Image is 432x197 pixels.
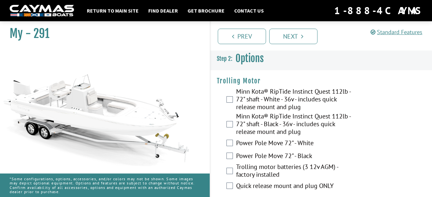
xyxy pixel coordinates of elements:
label: Minn Kota® RipTide Instinct Quest 112lb - 72" shaft - White - 36v - includes quick release mount ... [236,88,354,112]
label: Power Pole Move 72" - White [236,139,354,148]
a: Standard Features [371,28,422,36]
a: Return to main site [84,6,142,15]
h4: Trolling Motor [217,77,426,85]
div: 1-888-4CAYMAS [334,4,422,18]
a: Prev [218,29,266,44]
a: Next [269,29,317,44]
label: Quick release mount and plug ONLY [236,182,354,191]
a: Find Dealer [145,6,181,15]
label: Trolling motor batteries (3 12v AGM) - factory installed [236,163,354,180]
label: Minn Kota® RipTide Instinct Quest 112lb - 72" shaft - Black - 36v - includes quick release mount ... [236,112,354,137]
h1: My - 291 [10,26,194,41]
label: Power Pole Move 72" - Black [236,152,354,161]
a: Contact Us [231,6,267,15]
a: Get Brochure [184,6,228,15]
img: white-logo-c9c8dbefe5ff5ceceb0f0178aa75bf4bb51f6bca0971e226c86eb53dfe498488.png [10,5,74,17]
p: *Some configurations, options, accessories, and/or colors may not be shown. Some images may depic... [10,174,200,197]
